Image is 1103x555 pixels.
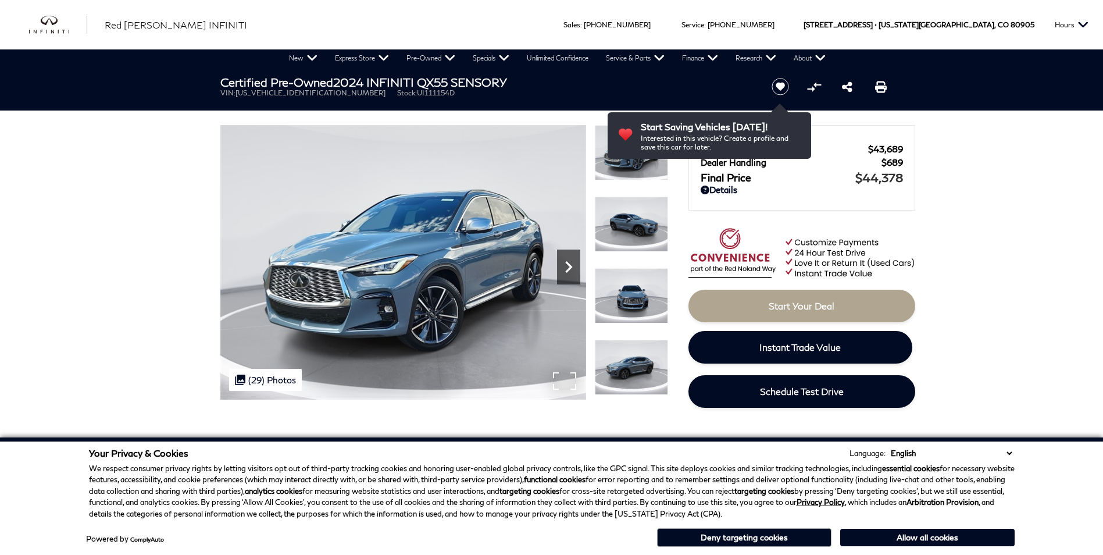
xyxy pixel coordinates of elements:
strong: targeting cookies [734,486,794,496]
a: ComplyAuto [130,536,164,543]
img: Certified Used 2024 Slate Gray INFINITI SENSORY image 1 [595,125,668,180]
a: Service & Parts [597,49,673,67]
button: Save vehicle [768,77,793,96]
nav: Main Navigation [280,49,834,67]
a: [STREET_ADDRESS] • [US_STATE][GEOGRAPHIC_DATA], CO 80905 [804,20,1034,29]
a: Dealer Handling $689 [701,157,903,168]
a: [PHONE_NUMBER] [584,20,651,29]
a: Privacy Policy [797,497,845,507]
span: : [704,20,706,29]
a: Pre-Owned [398,49,464,67]
a: Details [701,184,903,195]
div: (29) Photos [229,369,302,391]
img: INFINITI [29,16,87,34]
a: New [280,49,326,67]
strong: Certified Pre-Owned [220,75,333,89]
a: [PHONE_NUMBER] [708,20,774,29]
div: Language: [849,450,886,457]
h1: 2024 INFINITI QX55 SENSORY [220,76,752,88]
img: Certified Used 2024 Slate Gray INFINITI SENSORY image 2 [595,197,668,252]
a: Red [PERSON_NAME] INFINITI [105,18,247,32]
a: Specials [464,49,518,67]
span: Red [PERSON_NAME] INFINITI [105,19,247,30]
a: Final Price $44,378 [701,170,903,184]
span: Dealer Handling [701,157,881,168]
a: Print this Certified Pre-Owned 2024 INFINITI QX55 SENSORY [875,80,887,94]
span: Start Your Deal [769,300,834,311]
span: Service [681,20,704,29]
a: Start Your Deal [688,290,915,322]
img: Certified Used 2024 Slate Gray INFINITI SENSORY image 1 [220,125,586,400]
span: UI111154D [417,88,455,97]
div: Next [557,250,580,284]
a: Unlimited Confidence [518,49,597,67]
span: Schedule Test Drive [760,386,844,397]
span: Red [PERSON_NAME] [701,144,868,154]
span: Sales [563,20,580,29]
a: Red [PERSON_NAME] $43,689 [701,144,903,154]
span: $44,378 [855,170,903,184]
strong: analytics cookies [245,486,302,496]
strong: essential cookies [882,464,940,473]
a: Schedule Test Drive [688,375,915,408]
span: [US_VEHICLE_IDENTIFICATION_NUMBER] [235,88,385,97]
a: infiniti [29,16,87,34]
span: Your Privacy & Cookies [89,447,188,458]
img: Certified Used 2024 Slate Gray INFINITI SENSORY image 3 [595,268,668,323]
strong: functional cookies [524,475,586,484]
a: Instant Trade Value [688,331,912,364]
button: Deny targeting cookies [657,528,831,547]
a: Share this Certified Pre-Owned 2024 INFINITI QX55 SENSORY [842,80,852,94]
strong: targeting cookies [499,486,559,496]
button: Compare vehicle [805,78,823,95]
span: $43,689 [868,144,903,154]
span: : [580,20,582,29]
span: Final Price [701,171,855,184]
span: Stock: [397,88,417,97]
a: Finance [673,49,727,67]
img: Certified Used 2024 Slate Gray INFINITI SENSORY image 4 [595,340,668,395]
span: $689 [881,157,903,168]
p: We respect consumer privacy rights by letting visitors opt out of third-party tracking cookies an... [89,463,1015,520]
span: Instant Trade Value [759,341,841,353]
span: VIN: [220,88,235,97]
a: Express Store [326,49,398,67]
div: Powered by [86,535,164,543]
strong: Arbitration Provision [906,497,979,507]
button: Allow all cookies [840,529,1015,546]
select: Language Select [888,447,1015,459]
a: Research [727,49,785,67]
a: About [785,49,834,67]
